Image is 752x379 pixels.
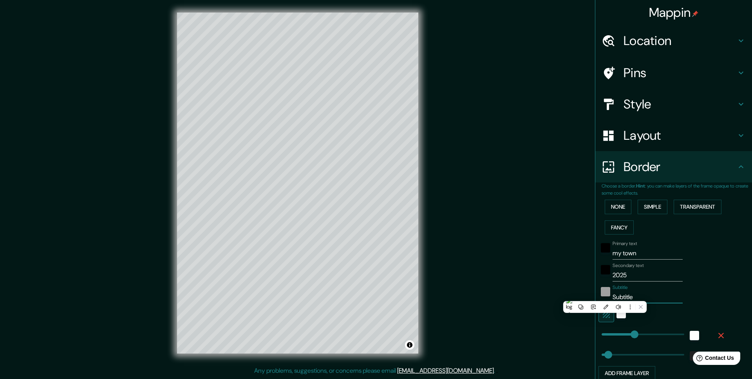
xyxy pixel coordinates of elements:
[602,182,752,197] p: Choose a border. : you can make layers of the frame opaque to create some cool effects.
[595,57,752,88] div: Pins
[613,240,637,247] label: Primary text
[613,262,644,269] label: Secondary text
[397,366,494,375] a: [EMAIL_ADDRESS][DOMAIN_NAME]
[595,151,752,182] div: Border
[254,366,495,375] p: Any problems, suggestions, or concerns please email .
[495,366,496,375] div: .
[638,200,667,214] button: Simple
[690,331,699,340] button: white
[601,243,610,253] button: black
[595,88,752,120] div: Style
[616,309,626,318] button: white
[601,265,610,274] button: black
[649,5,699,20] h4: Mappin
[624,159,736,175] h4: Border
[636,183,645,189] b: Hint
[605,200,631,214] button: None
[624,33,736,49] h4: Location
[405,340,414,350] button: Toggle attribution
[595,25,752,56] div: Location
[624,65,736,81] h4: Pins
[595,120,752,151] div: Layout
[674,200,721,214] button: Transparent
[682,348,743,370] iframe: Help widget launcher
[601,287,610,296] button: color-222222
[692,11,698,17] img: pin-icon.png
[613,284,628,291] label: Subtitle
[624,128,736,143] h4: Layout
[605,220,634,235] button: Fancy
[496,366,498,375] div: .
[624,96,736,112] h4: Style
